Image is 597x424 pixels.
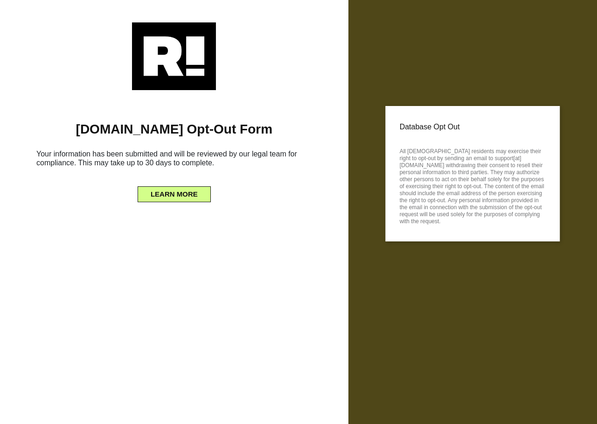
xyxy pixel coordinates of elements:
[138,186,211,202] button: LEARN MORE
[14,121,334,137] h1: [DOMAIN_NAME] Opt-Out Form
[400,145,546,225] p: All [DEMOGRAPHIC_DATA] residents may exercise their right to opt-out by sending an email to suppo...
[14,146,334,175] h6: Your information has been submitted and will be reviewed by our legal team for compliance. This m...
[138,188,211,195] a: LEARN MORE
[400,120,546,134] p: Database Opt Out
[132,22,216,90] img: Retention.com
